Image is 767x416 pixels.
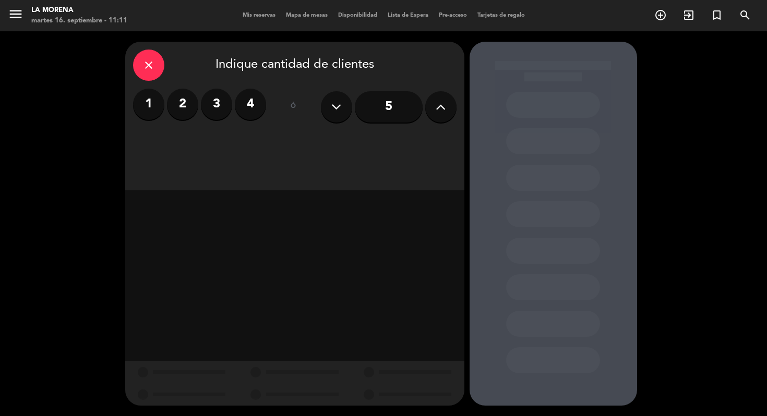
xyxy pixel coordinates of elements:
div: ó [277,89,310,125]
i: turned_in_not [711,9,723,21]
button: menu [8,6,23,26]
span: Disponibilidad [333,13,382,18]
label: 4 [235,89,266,120]
i: menu [8,6,23,22]
div: La Morena [31,5,127,16]
span: Lista de Espera [382,13,434,18]
span: Mis reservas [237,13,281,18]
div: Indique cantidad de clientes [133,50,457,81]
i: close [142,59,155,71]
div: martes 16. septiembre - 11:11 [31,16,127,26]
span: Mapa de mesas [281,13,333,18]
label: 2 [167,89,198,120]
label: 3 [201,89,232,120]
span: Pre-acceso [434,13,472,18]
i: add_circle_outline [654,9,667,21]
i: exit_to_app [682,9,695,21]
label: 1 [133,89,164,120]
i: search [739,9,751,21]
span: Tarjetas de regalo [472,13,530,18]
